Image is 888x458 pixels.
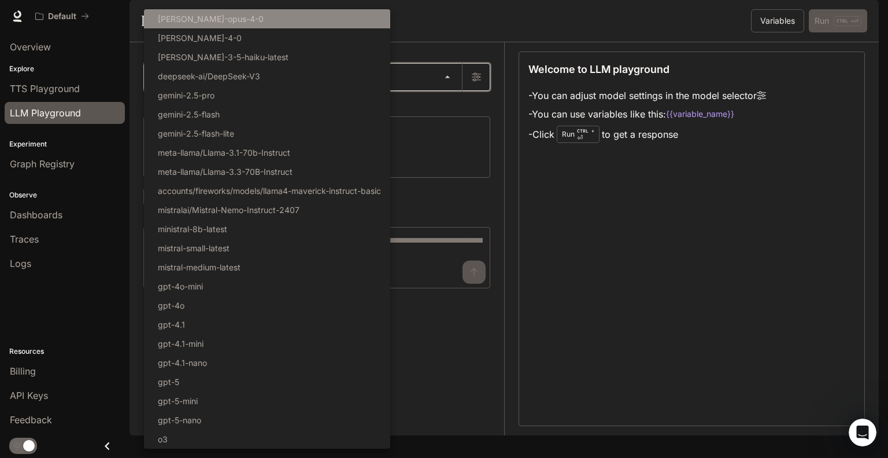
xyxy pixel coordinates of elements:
p: [PERSON_NAME]-4-0 [158,32,242,44]
p: o3 [158,433,168,445]
p: mistral-small-latest [158,242,230,254]
p: ministral-8b-latest [158,223,227,235]
p: deepseek-ai/DeepSeek-V3 [158,70,260,82]
p: [PERSON_NAME]-opus-4-0 [158,13,264,25]
p: gemini-2.5-pro [158,89,214,101]
p: [PERSON_NAME]-3-5-haiku-latest [158,51,288,63]
p: gpt-4o-mini [158,280,203,292]
iframe: Intercom live chat [849,419,876,446]
p: gpt-4o [158,299,184,312]
p: gpt-4.1-nano [158,357,207,369]
p: gpt-5-nano [158,414,201,426]
p: mistralai/Mistral-Nemo-Instruct-2407 [158,204,299,216]
p: meta-llama/Llama-3.3-70B-Instruct [158,166,293,178]
p: gpt-5 [158,376,179,388]
p: gpt-4.1 [158,318,185,331]
p: accounts/fireworks/models/llama4-maverick-instruct-basic [158,185,381,197]
p: gpt-5-mini [158,395,198,407]
p: gpt-4.1-mini [158,338,203,350]
p: gemini-2.5-flash-lite [158,127,234,140]
p: mistral-medium-latest [158,261,240,273]
p: gemini-2.5-flash [158,108,220,120]
p: meta-llama/Llama-3.1-70b-Instruct [158,146,290,159]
